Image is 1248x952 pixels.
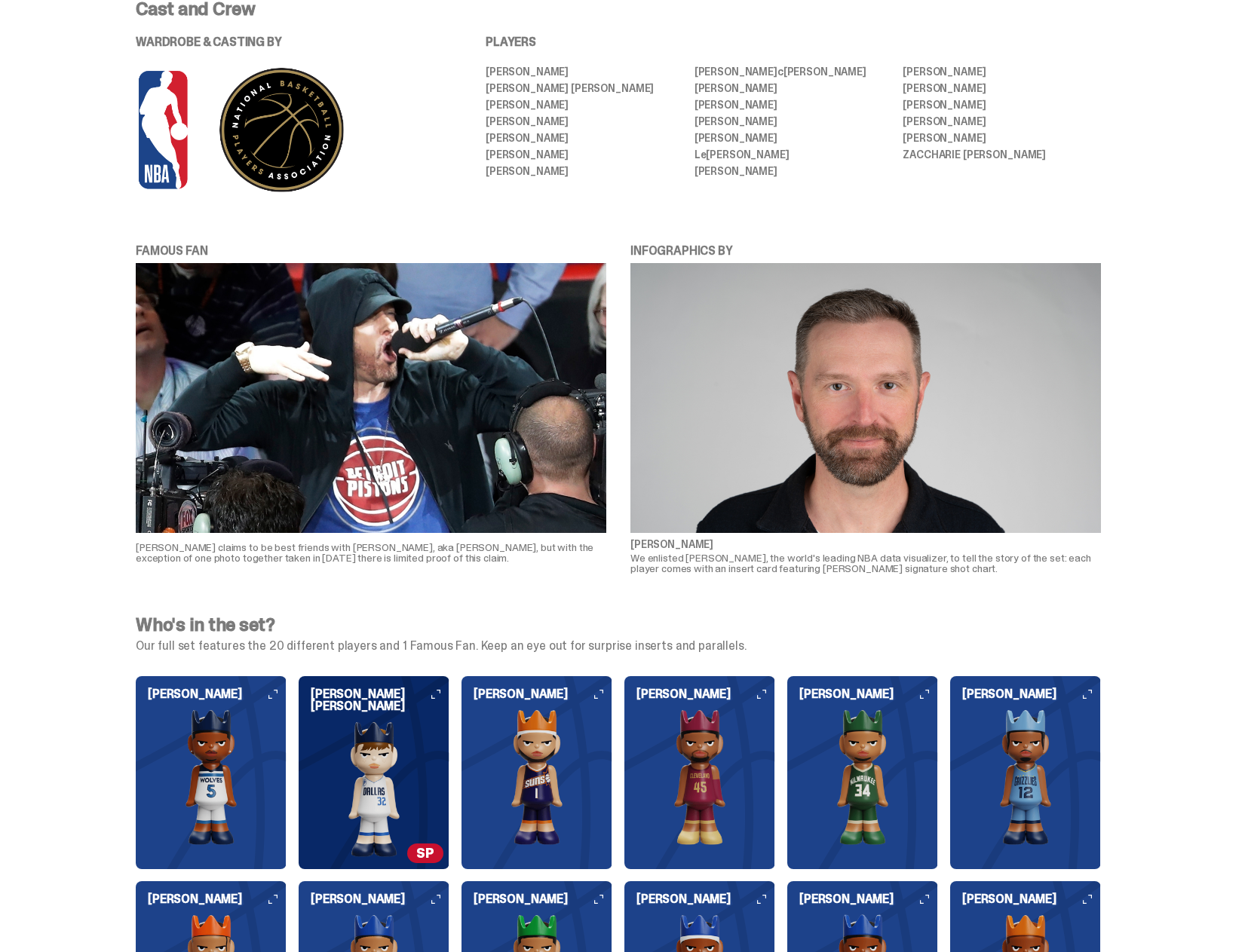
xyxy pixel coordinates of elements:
[299,721,449,857] img: card image
[407,843,443,863] span: SP
[486,116,684,127] li: [PERSON_NAME]
[136,245,606,257] p: FAMOUS FAN
[903,116,1101,127] li: [PERSON_NAME]
[136,616,1101,634] h4: Who's in the set?
[962,688,1101,700] h6: [PERSON_NAME]
[461,709,612,845] img: card image
[695,99,893,110] li: [PERSON_NAME]
[695,66,893,77] li: [PERSON_NAME] [PERSON_NAME]
[486,149,684,160] li: [PERSON_NAME]
[695,166,893,176] li: [PERSON_NAME]
[474,893,612,905] h6: [PERSON_NAME]
[695,83,893,93] li: [PERSON_NAME]
[136,542,606,563] p: [PERSON_NAME] claims to be best friends with [PERSON_NAME], aka [PERSON_NAME], but with the excep...
[486,36,1101,48] p: PLAYERS
[486,83,684,93] li: [PERSON_NAME] [PERSON_NAME]
[136,640,1101,652] p: Our full set features the 20 different players and 1 Famous Fan. Keep an eye out for surprise ins...
[624,709,775,845] img: card image
[148,893,287,905] h6: [PERSON_NAME]
[486,99,684,110] li: [PERSON_NAME]
[950,709,1101,845] img: card image
[486,133,684,143] li: [PERSON_NAME]
[148,688,287,700] h6: [PERSON_NAME]
[787,709,938,845] img: card image
[695,116,893,127] li: [PERSON_NAME]
[799,893,938,905] h6: [PERSON_NAME]
[903,149,1101,160] li: ZACCHARIE [PERSON_NAME]
[777,65,783,78] span: c
[486,66,684,77] li: [PERSON_NAME]
[903,133,1101,143] li: [PERSON_NAME]
[136,263,606,533] img: eminem%20nba.jpg
[474,688,612,700] h6: [PERSON_NAME]
[695,133,893,143] li: [PERSON_NAME]
[962,893,1101,905] h6: [PERSON_NAME]
[799,688,938,700] h6: [PERSON_NAME]
[630,245,1101,257] p: INFOGRAPHICS BY
[636,893,775,905] h6: [PERSON_NAME]
[136,66,400,194] img: NBA%20and%20PA%20logo%20for%20PDP-04.png
[695,149,893,160] li: L [PERSON_NAME]
[311,688,449,712] h6: [PERSON_NAME] [PERSON_NAME]
[136,709,287,845] img: card image
[903,66,1101,77] li: [PERSON_NAME]
[636,688,775,700] h6: [PERSON_NAME]
[486,166,684,176] li: [PERSON_NAME]
[701,148,707,161] span: e
[311,893,449,905] h6: [PERSON_NAME]
[903,83,1101,93] li: [PERSON_NAME]
[903,99,1101,110] li: [PERSON_NAME]
[630,553,1101,574] p: We enlisted [PERSON_NAME], the world's leading NBA data visualizer, to tell the story of the set:...
[136,36,443,48] p: WARDROBE & CASTING BY
[630,263,1101,533] img: kirk%20nba.jpg
[630,539,1101,549] p: [PERSON_NAME]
